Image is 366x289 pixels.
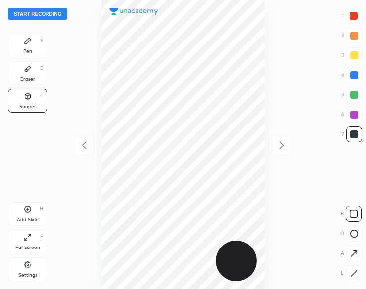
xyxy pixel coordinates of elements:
div: 7 [342,126,362,142]
div: 2 [342,28,362,43]
div: Full screen [15,245,40,250]
div: 4 [341,67,362,83]
div: F [40,234,43,239]
button: Start recording [8,8,67,20]
div: Settings [18,273,37,278]
div: 6 [341,107,362,123]
div: A [341,246,362,261]
div: L [40,93,43,98]
div: 5 [341,87,362,103]
div: R [341,206,362,222]
div: P [40,38,43,43]
img: logo.38c385cc.svg [109,8,158,15]
div: Shapes [19,104,36,109]
div: H [40,206,43,211]
div: Pen [23,49,32,54]
div: L [341,265,362,281]
div: E [40,66,43,71]
div: Eraser [20,77,35,82]
div: Add Slide [17,217,39,222]
div: O [340,226,362,242]
div: 1 [342,8,362,24]
div: 3 [342,47,362,63]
